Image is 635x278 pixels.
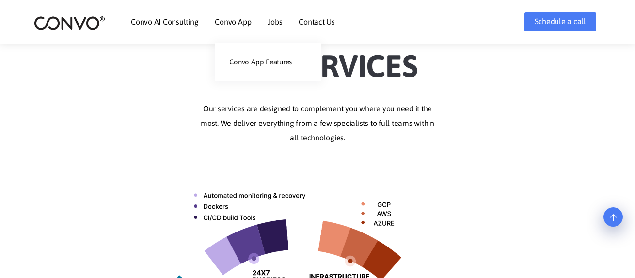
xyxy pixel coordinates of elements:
[215,18,251,26] a: Convo App
[131,18,198,26] a: Convo AI Consulting
[48,102,587,145] p: Our services are designed to complement you where you need it the most. We deliver everything fro...
[268,18,282,26] a: Jobs
[48,33,587,87] h2: Our Services
[34,15,105,31] img: logo_2.png
[299,18,335,26] a: Contact Us
[215,52,321,72] a: Convo App Features
[524,12,596,31] a: Schedule a call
